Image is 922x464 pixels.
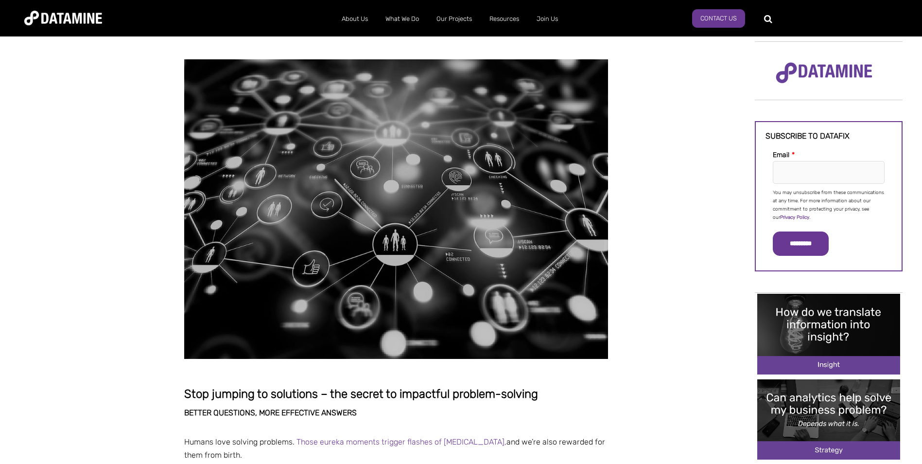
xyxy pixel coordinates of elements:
img: Can analytics solve my problem [757,379,900,460]
span: Email [773,151,789,159]
a: Those eureka moments trigger flashes of [MEDICAL_DATA], [296,437,506,446]
a: What We Do [377,6,428,32]
span: Humans love solving problems. and we’re also rewarded for them from birth. [184,437,605,460]
img: Data 36 [184,59,608,359]
p: You may unsubscribe from these communications at any time. For more information about our commitm... [773,189,885,222]
a: Privacy Policy [780,214,809,220]
a: Our Projects [428,6,481,32]
a: Resources [481,6,528,32]
img: How do we translate insights cover image [757,294,900,374]
strong: Stop jumping to solutions – the secret to impactful problem-solving [184,387,538,401]
img: Datamine Logo No Strapline - Purple [769,56,879,90]
a: About Us [333,6,377,32]
h3: Subscribe to datafix [765,132,892,141]
a: Contact Us [692,9,745,28]
a: Join Us [528,6,567,32]
img: Datamine [24,11,102,25]
h2: BETTER QUESTIONS, MORE EFFECTIVE ANSWERS [184,409,608,417]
